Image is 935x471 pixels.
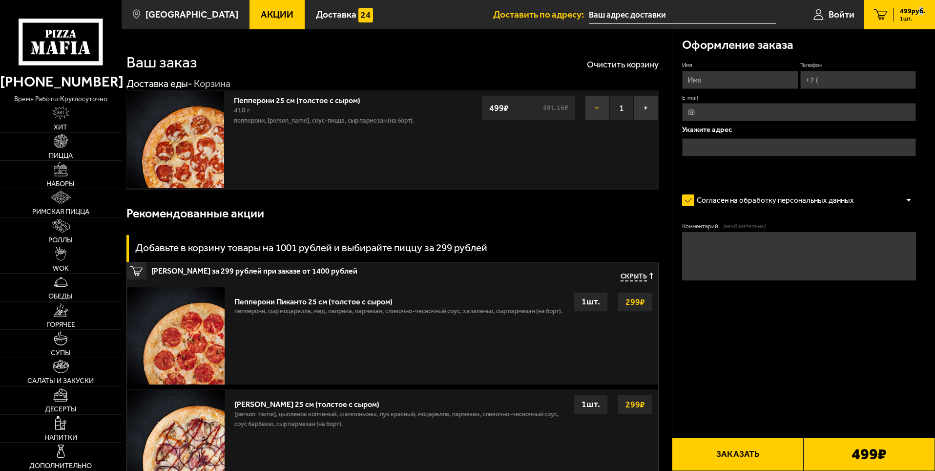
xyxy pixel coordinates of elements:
[800,61,916,69] label: Телефон
[682,126,916,133] p: Укажите адрес
[587,60,659,69] button: Очистить корзину
[46,321,75,328] span: Горячее
[634,96,658,120] button: +
[589,6,776,24] input: Ваш адрес доставки
[682,191,864,210] label: Согласен на обработку персональных данных
[316,10,356,19] span: Доставка
[53,265,69,272] span: WOK
[234,292,563,306] div: Пепперони Пиканто 25 см (толстое с сыром)
[672,438,803,471] button: Заказать
[54,124,67,130] span: Хит
[682,71,798,89] input: Имя
[541,105,570,111] s: 591.16 ₽
[49,152,73,159] span: Пицца
[48,293,73,300] span: Обеды
[234,409,564,434] p: [PERSON_NAME], цыпленок копченый, шампиньоны, лук красный, моцарелла, пармезан, сливочно-чесночны...
[32,208,89,215] span: Римская пицца
[234,93,370,105] a: Пепперони 25 см (толстое с сыром)
[135,243,487,253] h3: Добавьте в корзину товары на 1001 рублей и выбирайте пиццу за 299 рублей
[261,10,293,19] span: Акции
[44,434,77,441] span: Напитки
[234,306,563,321] p: пепперони, сыр Моцарелла, мед, паприка, пармезан, сливочно-чесночный соус, халапеньо, сыр пармеза...
[829,10,854,19] span: Войти
[574,292,608,312] div: 1 шт.
[46,180,75,187] span: Наборы
[682,61,798,69] label: Имя
[45,406,77,412] span: Десерты
[621,273,653,282] button: Скрыть
[585,96,609,120] button: −
[126,55,197,70] h1: Ваш заказ
[487,99,511,117] strong: 499 ₽
[900,16,925,21] span: 1 шт.
[723,222,766,231] span: (необязательно)
[151,262,470,275] span: [PERSON_NAME] за 299 рублей при заказе от 1400 рублей
[800,71,916,89] input: +7 (
[194,78,230,90] div: Корзина
[127,287,658,385] a: Пепперони Пиканто 25 см (толстое с сыром)пепперони, сыр Моцарелла, мед, паприка, пармезан, сливоч...
[48,236,73,243] span: Роллы
[574,395,608,414] div: 1 шт.
[623,395,647,414] strong: 299 ₽
[623,293,647,311] strong: 299 ₽
[234,116,451,126] p: пепперони, [PERSON_NAME], соус-пицца, сыр пармезан (на борт).
[621,273,647,282] span: Скрыть
[900,8,925,15] span: 499 руб.
[29,462,92,469] span: Дополнительно
[126,208,264,220] h3: Рекомендованные акции
[682,103,916,121] input: @
[51,349,71,356] span: Супы
[358,8,373,22] img: 15daf4d41897b9f0e9f617042186c801.svg
[682,39,793,51] h3: Оформление заказа
[852,447,887,462] b: 499 ₽
[493,10,589,19] span: Доставить по адресу:
[682,222,916,231] label: Комментарий
[234,395,564,409] div: [PERSON_NAME] 25 см (толстое с сыром)
[234,106,250,114] span: 410 г
[145,10,238,19] span: [GEOGRAPHIC_DATA]
[27,377,94,384] span: Салаты и закуски
[609,96,634,120] span: 1
[682,94,916,102] label: E-mail
[126,78,192,89] a: Доставка еды-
